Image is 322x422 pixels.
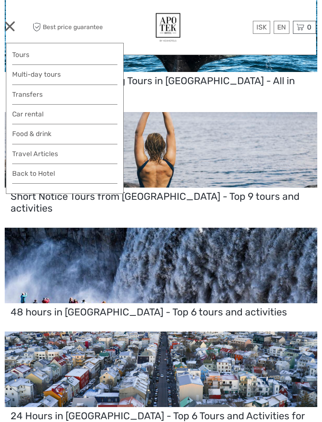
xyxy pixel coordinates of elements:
a: Food & drink [12,128,117,144]
a: Multi-day tours [12,69,117,80]
h2: 48 hours in [GEOGRAPHIC_DATA] - Top 6 tours and activities [11,306,311,318]
img: 77-9d1c84b2-efce-47e2-937f-6c1b6e9e5575_logo_big.jpg [149,8,187,47]
a: Car rental [12,109,117,120]
a: Tours [12,49,117,61]
span: 0 [306,23,313,31]
a: Back to Hotel [12,168,117,184]
span: Best price guarantee [31,21,103,34]
h2: The Best Whale Watching Tours in [GEOGRAPHIC_DATA] - All in One Place [11,75,311,99]
a: Travel Articles [12,148,117,164]
div: EN [274,21,289,34]
span: ISK [256,23,267,31]
a: Transfers [12,89,117,100]
h2: Short Notice Tours from [GEOGRAPHIC_DATA] - Top 9 tours and activities [11,191,311,214]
